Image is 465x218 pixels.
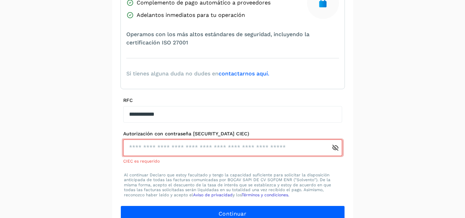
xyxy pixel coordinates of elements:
span: Adelantos inmediatos para tu operación [137,11,245,19]
a: Aviso de privacidad [193,193,233,197]
a: Términos y condiciones. [242,193,289,197]
span: Si tienes alguna duda no dudes en [126,70,269,78]
span: CIEC es requerido [123,159,160,164]
p: Al continuar Declaro que estoy facultado y tengo la capacidad suficiente para solicitar la dispos... [124,173,341,197]
span: Operamos con los más altos estándares de seguridad, incluyendo la certificación ISO 27001 [126,30,339,47]
label: Autorización con contraseña [SECURITY_DATA] CIEC) [123,131,342,137]
span: Continuar [219,210,246,218]
label: RFC [123,97,342,103]
a: contactarnos aquí. [219,70,269,77]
